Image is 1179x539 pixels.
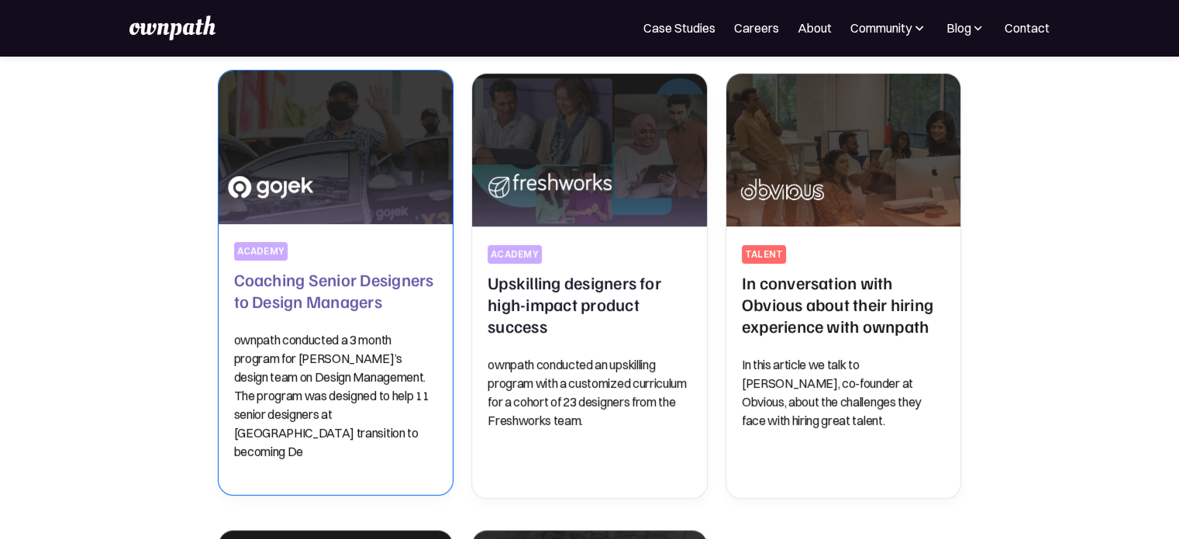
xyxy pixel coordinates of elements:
div: Academy [491,248,539,261]
a: Coaching Senior Designers to Design ManagersacademyCoaching Senior Designers to Design Managersow... [218,70,454,496]
img: In conversation with Obvious about their hiring experience with ownpath [726,74,961,226]
p: ownpath conducted a 3 month program for [PERSON_NAME]’s design team on Design Management. The pro... [234,330,438,461]
div: Community [850,19,927,37]
a: Careers [734,19,779,37]
img: Coaching Senior Designers to Design Managers [212,67,459,227]
img: Upskilling designers for high-impact product success [472,74,707,226]
a: Contact [1005,19,1050,37]
a: Case Studies [643,19,715,37]
div: Blog [946,19,986,37]
div: academy [237,245,285,257]
a: In conversation with Obvious about their hiring experience with ownpathtalentIn conversation with... [726,73,962,499]
h2: Coaching Senior Designers to Design Managers [234,268,438,312]
div: talent [745,248,783,261]
div: Blog [946,19,970,37]
a: About [798,19,832,37]
a: Upskilling designers for high-impact product successAcademyUpskilling designers for high-impact p... [471,73,708,499]
h2: Upskilling designers for high-impact product success [488,271,691,337]
div: Community [850,19,912,37]
h2: In conversation with Obvious about their hiring experience with ownpath [742,271,946,337]
p: In this article we talk to [PERSON_NAME], co-founder at Obvious, about the challenges they face w... [742,355,946,430]
p: ownpath conducted an upskilling program with a customized curriculum for a cohort of 23 designers... [488,355,691,430]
